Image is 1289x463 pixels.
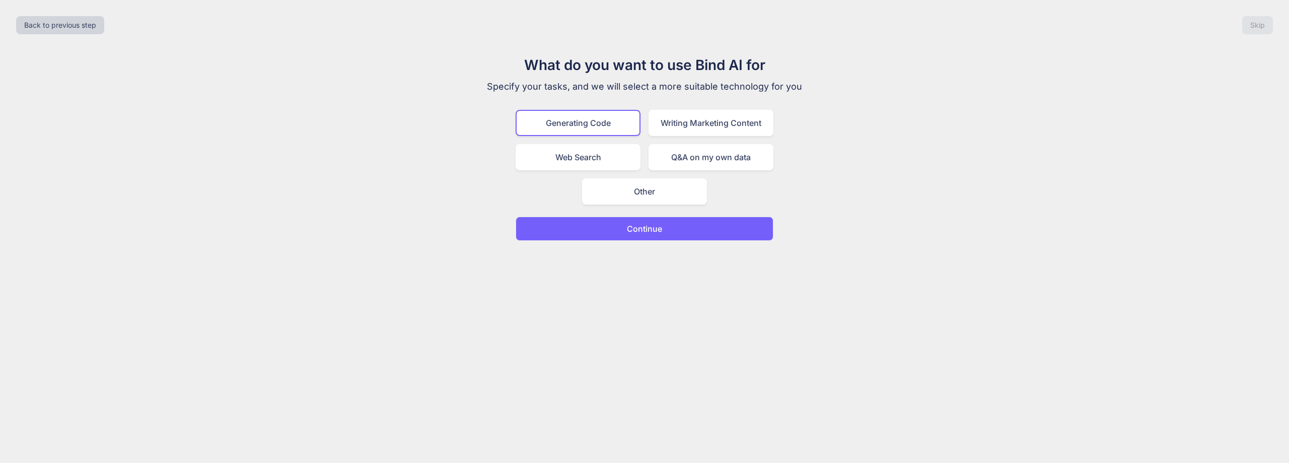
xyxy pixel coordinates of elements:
div: Other [582,178,707,205]
div: Generating Code [516,110,640,136]
div: Writing Marketing Content [649,110,773,136]
p: Continue [627,223,662,235]
button: Continue [516,217,773,241]
button: Skip [1242,16,1273,34]
div: Q&A on my own data [649,144,773,170]
p: Specify your tasks, and we will select a more suitable technology for you [475,80,814,94]
div: Web Search [516,144,640,170]
h1: What do you want to use Bind AI for [475,54,814,76]
button: Back to previous step [16,16,104,34]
